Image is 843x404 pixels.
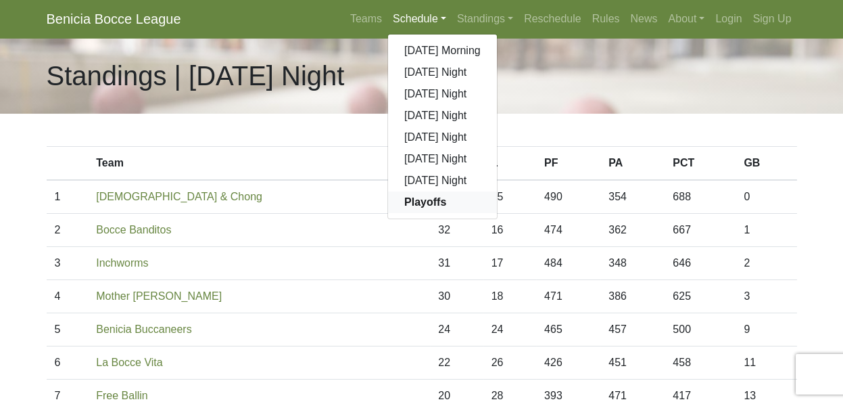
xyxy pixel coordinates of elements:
th: PF [536,147,600,181]
td: 688 [665,180,736,214]
a: News [625,5,663,32]
td: 451 [600,346,665,380]
div: Schedule [387,34,498,219]
a: Teams [345,5,387,32]
a: Playoffs [388,192,497,213]
a: Bocce Banditos [96,224,171,235]
h1: Standings | [DATE] Night [47,60,345,92]
a: Rules [587,5,625,32]
th: GB [736,147,796,181]
a: About [663,5,710,32]
a: Reschedule [519,5,587,32]
a: Sign Up [748,5,797,32]
td: 386 [600,280,665,313]
a: La Bocce Vita [96,357,162,368]
td: 500 [665,313,736,346]
td: 18 [483,280,536,313]
a: Benicia Buccaneers [96,323,191,335]
td: 625 [665,280,736,313]
td: 0 [736,180,796,214]
a: [DATE] Night [388,83,497,105]
th: PCT [665,147,736,181]
td: 31 [430,247,483,280]
a: Schedule [387,5,452,32]
a: Standings [452,5,519,32]
td: 26 [483,346,536,380]
td: 457 [600,313,665,346]
td: 1 [736,214,796,247]
a: [DEMOGRAPHIC_DATA] & Chong [96,191,262,202]
td: 17 [483,247,536,280]
td: 490 [536,180,600,214]
td: 16 [483,214,536,247]
td: 458 [665,346,736,380]
td: 1 [47,180,89,214]
a: [DATE] Night [388,170,497,192]
td: 3 [736,280,796,313]
td: 474 [536,214,600,247]
a: [DATE] Night [388,105,497,127]
td: 22 [430,346,483,380]
td: 32 [430,214,483,247]
td: 9 [736,313,796,346]
a: Login [710,5,747,32]
td: 2 [736,247,796,280]
th: L [483,147,536,181]
td: 24 [430,313,483,346]
td: 348 [600,247,665,280]
td: 426 [536,346,600,380]
td: 362 [600,214,665,247]
td: 354 [600,180,665,214]
a: Mother [PERSON_NAME] [96,290,222,302]
td: 4 [47,280,89,313]
td: 11 [736,346,796,380]
td: 646 [665,247,736,280]
strong: Playoffs [404,196,446,208]
th: Team [88,147,430,181]
a: Benicia Bocce League [47,5,181,32]
td: 484 [536,247,600,280]
td: 6 [47,346,89,380]
td: 3 [47,247,89,280]
td: 465 [536,313,600,346]
td: 24 [483,313,536,346]
td: 5 [47,313,89,346]
a: Inchworms [96,257,148,269]
a: [DATE] Night [388,148,497,170]
td: 30 [430,280,483,313]
a: Free Ballin [96,390,147,401]
td: 15 [483,180,536,214]
a: [DATE] Morning [388,40,497,62]
td: 667 [665,214,736,247]
a: [DATE] Night [388,62,497,83]
a: [DATE] Night [388,127,497,148]
th: PA [600,147,665,181]
td: 471 [536,280,600,313]
td: 2 [47,214,89,247]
